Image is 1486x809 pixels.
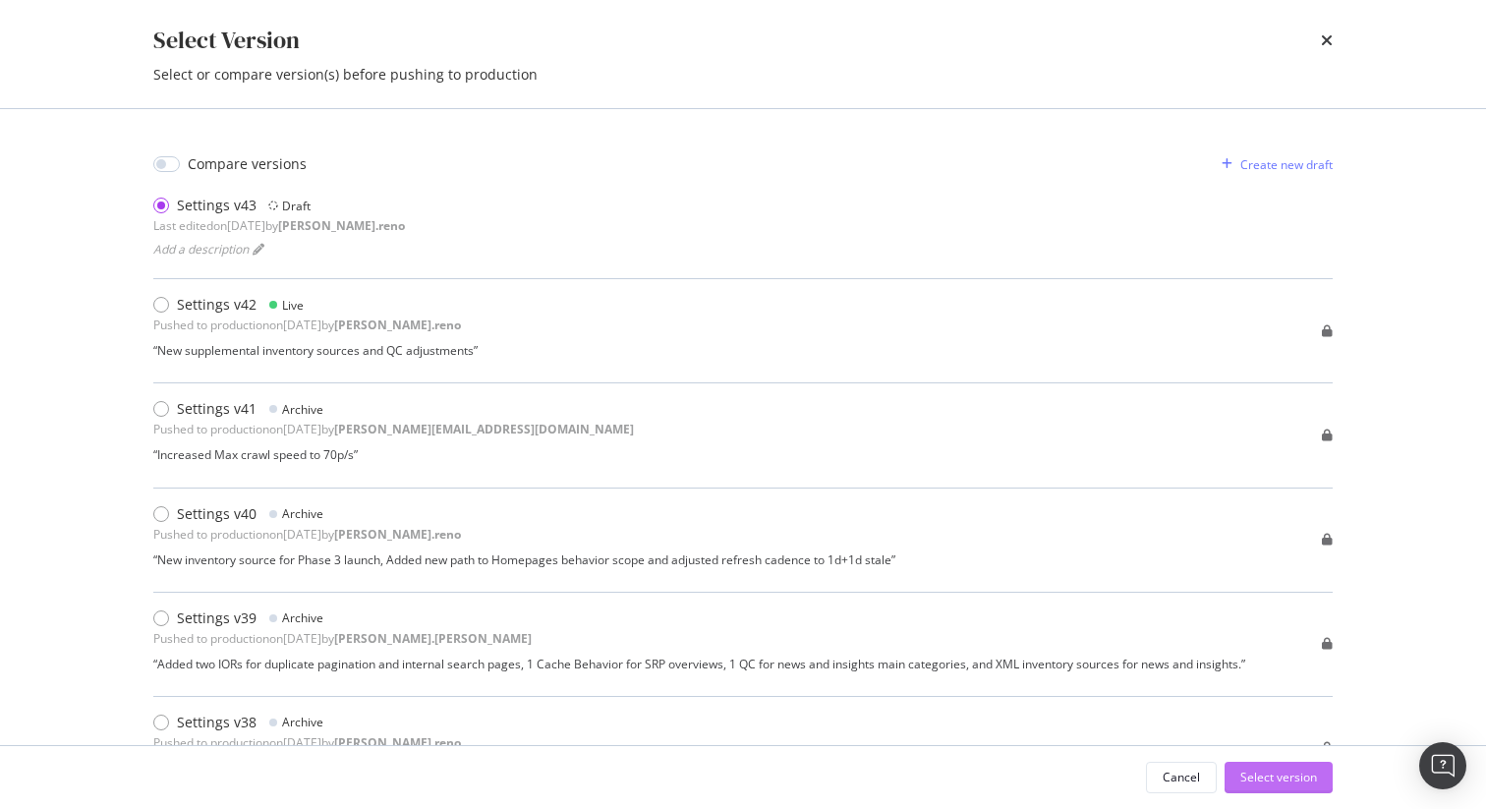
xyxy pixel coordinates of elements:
[153,421,634,437] div: Pushed to production on [DATE] by
[153,317,461,333] div: Pushed to production on [DATE] by
[153,630,532,647] div: Pushed to production on [DATE] by
[177,504,257,524] div: Settings v40
[153,734,461,751] div: Pushed to production on [DATE] by
[153,526,461,543] div: Pushed to production on [DATE] by
[1419,742,1466,789] div: Open Intercom Messenger
[153,241,249,258] span: Add a description
[282,505,323,522] div: Archive
[153,656,1245,672] div: “ Added two IORs for duplicate pagination and internal search pages, 1 Cache Behavior for SRP ove...
[153,446,634,463] div: “ Increased Max crawl speed to 70p/s ”
[153,65,1333,85] div: Select or compare version(s) before pushing to production
[1214,148,1333,180] button: Create new draft
[334,421,634,437] b: [PERSON_NAME][EMAIL_ADDRESS][DOMAIN_NAME]
[153,217,405,234] div: Last edited on [DATE] by
[1146,762,1217,793] button: Cancel
[282,198,311,214] div: Draft
[1163,769,1200,785] div: Cancel
[282,401,323,418] div: Archive
[282,297,304,314] div: Live
[1240,769,1317,785] div: Select version
[1225,762,1333,793] button: Select version
[177,713,257,732] div: Settings v38
[1240,156,1333,173] div: Create new draft
[177,399,257,419] div: Settings v41
[334,317,461,333] b: [PERSON_NAME].reno
[188,154,307,174] div: Compare versions
[1321,24,1333,57] div: times
[334,734,461,751] b: [PERSON_NAME].reno
[334,526,461,543] b: [PERSON_NAME].reno
[153,551,895,568] div: “ New inventory source for Phase 3 launch, Added new path to Homepages behavior scope and adjuste...
[177,608,257,628] div: Settings v39
[153,342,478,359] div: “ New supplemental inventory sources and QC adjustments ”
[153,24,300,57] div: Select Version
[282,609,323,626] div: Archive
[278,217,405,234] b: [PERSON_NAME].reno
[282,714,323,730] div: Archive
[334,630,532,647] b: [PERSON_NAME].[PERSON_NAME]
[177,196,257,215] div: Settings v43
[177,295,257,315] div: Settings v42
